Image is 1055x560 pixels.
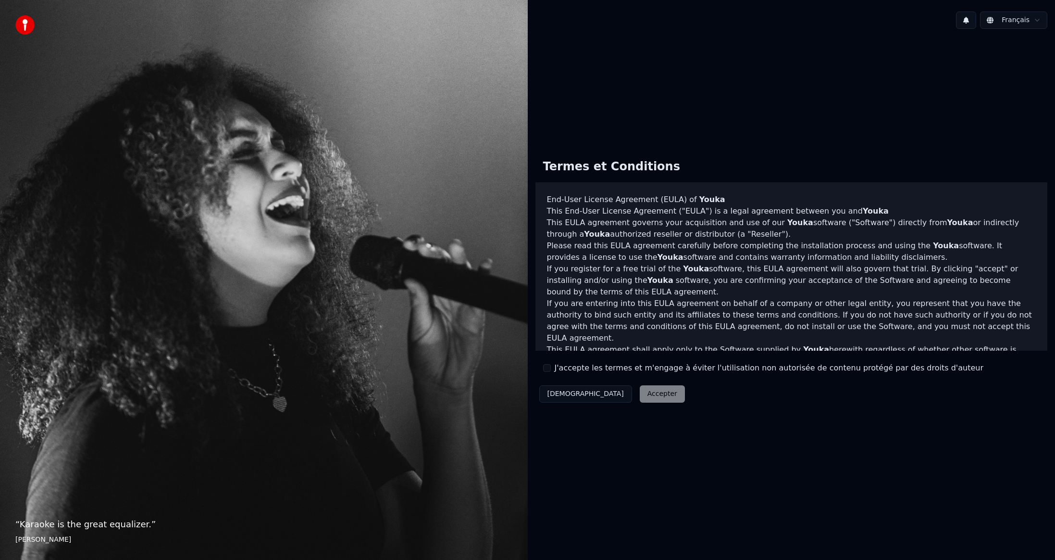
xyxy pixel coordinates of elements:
[584,229,610,239] span: Youka
[547,205,1036,217] p: This End-User License Agreement ("EULA") is a legal agreement between you and
[547,344,1036,390] p: This EULA agreement shall apply only to the Software supplied by herewith regardless of whether o...
[803,345,829,354] span: Youka
[547,194,1036,205] h3: End-User License Agreement (EULA) of
[933,241,959,250] span: Youka
[647,276,673,285] span: Youka
[15,535,512,545] footer: [PERSON_NAME]
[15,518,512,531] p: “ Karaoke is the great equalizer. ”
[683,264,709,273] span: Youka
[547,217,1036,240] p: This EULA agreement governs your acquisition and use of our software ("Software") directly from o...
[863,206,889,216] span: Youka
[555,362,983,374] label: J'accepte les termes et m'engage à éviter l'utilisation non autorisée de contenu protégé par des ...
[539,385,632,403] button: [DEMOGRAPHIC_DATA]
[547,263,1036,298] p: If you register for a free trial of the software, this EULA agreement will also govern that trial...
[699,195,725,204] span: Youka
[947,218,973,227] span: Youka
[535,152,688,182] div: Termes et Conditions
[547,240,1036,263] p: Please read this EULA agreement carefully before completing the installation process and using th...
[658,253,683,262] span: Youka
[15,15,35,35] img: youka
[787,218,813,227] span: Youka
[547,298,1036,344] p: If you are entering into this EULA agreement on behalf of a company or other legal entity, you re...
